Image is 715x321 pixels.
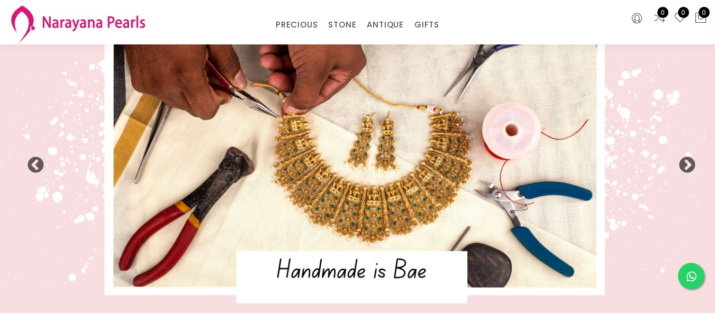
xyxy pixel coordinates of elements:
[678,7,689,18] span: 0
[653,12,666,25] a: 0
[657,7,668,18] span: 0
[414,17,439,33] a: GIFTS
[276,17,318,33] a: PRECIOUS
[674,12,686,25] a: 0
[367,17,404,33] a: ANTIQUE
[26,157,37,167] button: Previous
[699,7,710,18] span: 0
[328,17,356,33] a: STONE
[694,12,707,25] button: 0
[678,157,689,167] button: Next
